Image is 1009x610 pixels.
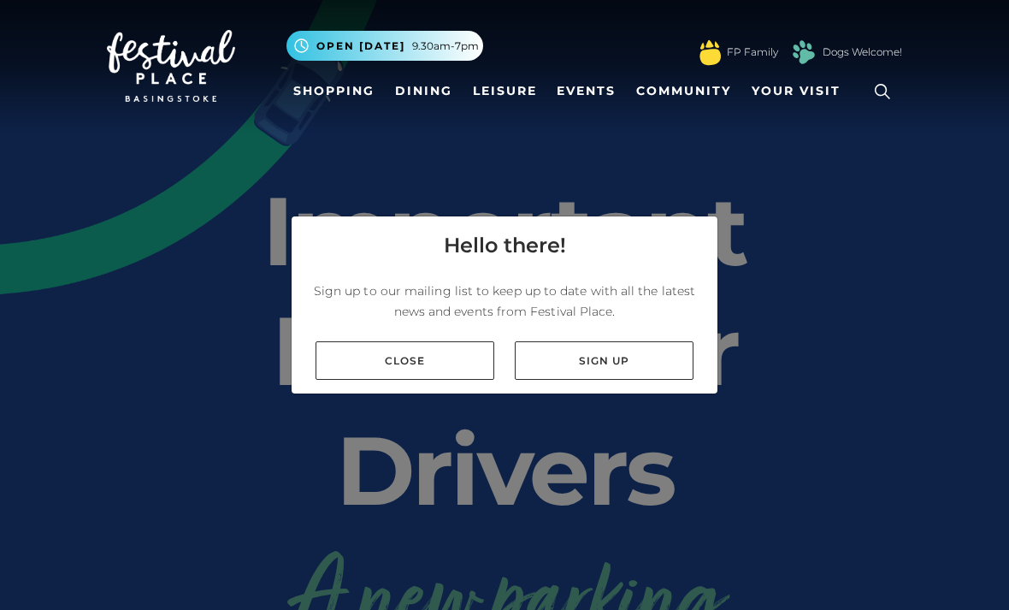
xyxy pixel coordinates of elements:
a: Leisure [466,75,544,107]
a: Sign up [515,341,693,380]
button: Open [DATE] 9.30am-7pm [286,31,483,61]
a: Close [316,341,494,380]
a: Community [629,75,738,107]
a: Your Visit [745,75,856,107]
span: Open [DATE] [316,38,405,54]
a: Events [550,75,623,107]
span: 9.30am-7pm [412,38,479,54]
a: Shopping [286,75,381,107]
p: Sign up to our mailing list to keep up to date with all the latest news and events from Festival ... [305,281,704,322]
a: Dogs Welcome! [823,44,902,60]
img: Festival Place Logo [107,30,235,102]
h4: Hello there! [444,230,566,261]
a: FP Family [727,44,778,60]
span: Your Visit [752,82,841,100]
a: Dining [388,75,459,107]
